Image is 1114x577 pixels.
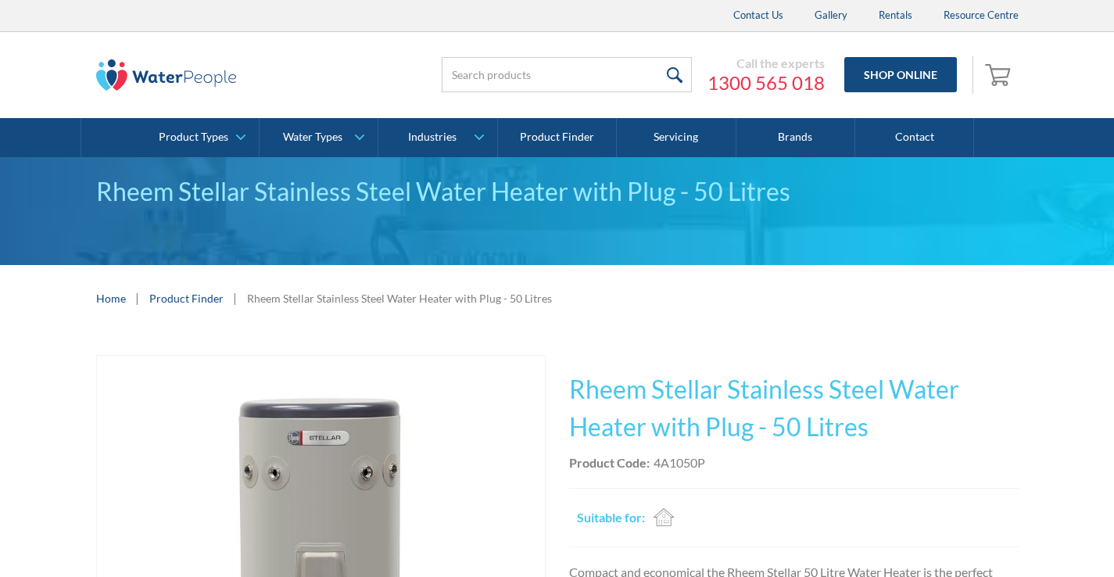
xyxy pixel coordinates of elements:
[149,290,224,306] a: Product Finder
[844,57,957,92] a: Shop Online
[96,59,237,91] img: The Water People
[378,118,496,157] a: Industries
[141,118,259,157] a: Product Types
[654,453,705,472] div: 4A1050P
[569,455,650,470] strong: Product Code:
[96,173,1019,210] div: Rheem Stellar Stainless Steel Water Heater with Plug - 50 Litres
[981,56,1019,94] a: Open cart
[569,371,1019,446] h1: Rheem Stellar Stainless Steel Water Heater with Plug - 50 Litres
[707,71,825,95] a: 1300 565 018
[617,118,736,157] a: Servicing
[283,131,342,144] div: Water Types
[707,56,825,71] div: Call the experts
[159,131,228,144] div: Product Types
[134,288,141,307] div: |
[985,62,1015,87] img: shopping cart
[498,118,617,157] a: Product Finder
[96,290,126,306] a: Home
[231,288,239,307] div: |
[577,508,645,527] h2: Suitable for:
[855,118,974,157] a: Contact
[442,57,692,92] input: Search products
[247,290,552,306] div: Rheem Stellar Stainless Steel Water Heater with Plug - 50 Litres
[260,118,378,157] a: Water Types
[408,131,457,144] div: Industries
[736,118,855,157] a: Brands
